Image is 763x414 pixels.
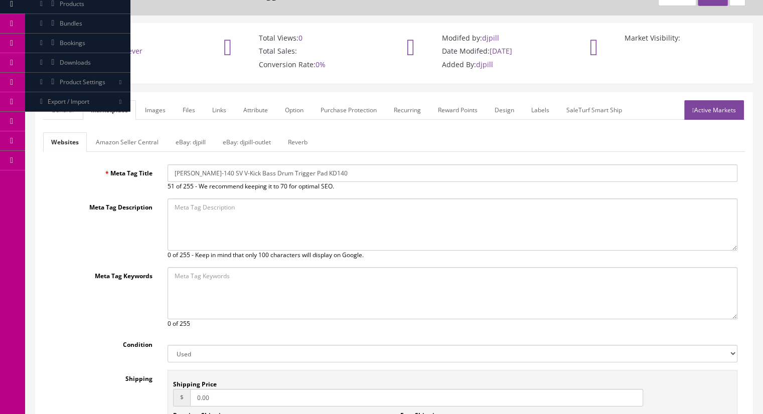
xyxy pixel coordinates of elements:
label: Meta Tag Keywords [43,267,160,281]
label: Shipping [43,370,160,383]
a: Active Markets [684,100,744,120]
a: Reward Points [430,100,486,120]
label: Condition [43,336,160,349]
a: Amazon Seller Central [88,132,167,152]
a: Bookings [25,34,130,53]
a: eBay: djpill-outlet [215,132,279,152]
a: Bundles [25,14,130,34]
a: Websites [43,132,87,152]
label: Meta Tag Description [43,198,160,212]
a: Purchase Protection [313,100,385,120]
a: eBay: djpill [168,132,214,152]
p: Modifed by: [412,34,560,43]
a: Labels [523,100,557,120]
a: Recurring [386,100,429,120]
p: Market Visibility: [594,34,742,43]
a: Files [175,100,203,120]
span: 0 [168,319,171,328]
span: $ [173,389,190,406]
a: Option [277,100,312,120]
a: Design [487,100,522,120]
a: SaleTurf Smart Ship [558,100,630,120]
span: Product Settings [60,78,105,86]
label: Meta Tag Title [43,164,160,178]
input: Shipping Price [190,389,643,406]
span: of 255 - Keep in mind that only 100 characters will display on Google. [173,251,364,259]
a: Downloads [25,53,130,73]
span: [DATE] [490,46,512,56]
p: Date Modifed: [412,47,560,56]
a: Reverb [280,132,316,152]
p: Total Sales: [229,47,377,56]
span: djpill [476,60,493,69]
span: of 255 [173,319,190,328]
a: Links [204,100,234,120]
a: Images [137,100,174,120]
a: Attribute [235,100,276,120]
span: 0 [168,251,171,259]
input: Meta Tag Title [168,164,737,182]
span: Bookings [60,39,85,47]
span: never [123,46,142,56]
label: Shipping Price [173,375,217,389]
a: Export / Import [25,92,130,112]
span: Bundles [60,19,82,28]
span: djpill [482,33,499,43]
span: 0% [316,60,326,69]
p: Conversion Rate: [229,60,377,69]
p: Total Views: [229,34,377,43]
span: 51 [168,182,175,190]
span: Downloads [60,58,91,67]
p: Added By: [412,60,560,69]
span: of 255 - We recommend keeping it to 70 for optimal SEO. [176,182,334,190]
span: 0 [298,33,302,43]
